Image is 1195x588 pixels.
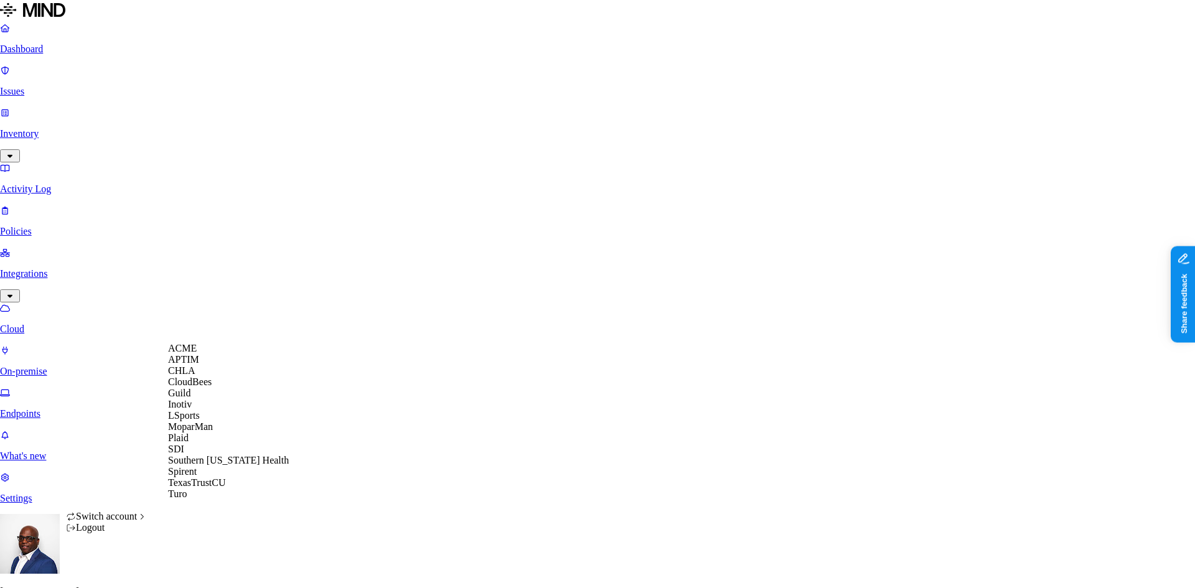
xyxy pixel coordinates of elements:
[168,421,213,432] span: MoparMan
[66,522,147,533] div: Logout
[168,354,199,365] span: APTIM
[168,343,197,353] span: ACME
[76,511,137,521] span: Switch account
[168,376,212,387] span: CloudBees
[168,488,187,499] span: Turo
[168,444,184,454] span: SDI
[168,410,200,421] span: LSports
[168,466,197,477] span: Spirent
[168,399,192,409] span: Inotiv
[168,432,189,443] span: Plaid
[168,477,226,488] span: TexasTrustCU
[168,455,289,465] span: Southern [US_STATE] Health
[168,388,190,398] span: Guild
[168,365,195,376] span: CHLA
